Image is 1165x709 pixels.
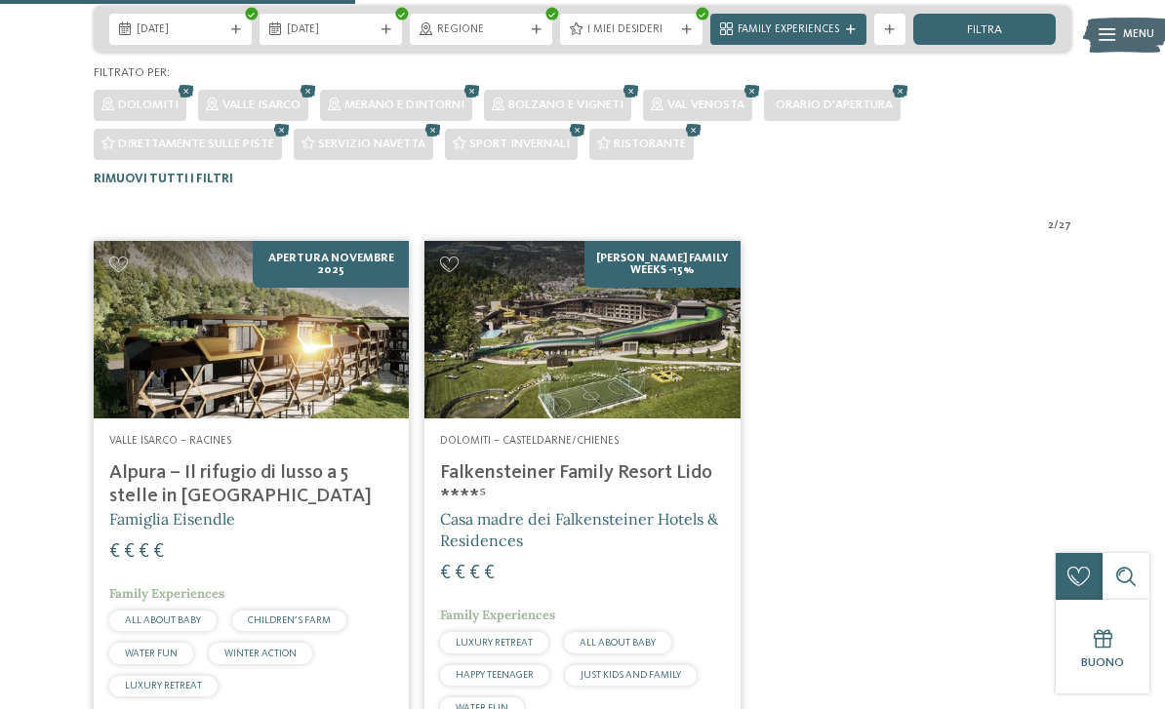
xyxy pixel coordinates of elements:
[287,22,375,38] span: [DATE]
[125,649,178,658] span: WATER FUN
[440,461,724,508] h4: Falkensteiner Family Resort Lido ****ˢ
[118,98,179,111] span: Dolomiti
[587,22,675,38] span: I miei desideri
[94,241,409,418] img: Cercate un hotel per famiglie? Qui troverete solo i migliori!
[967,24,1002,37] span: filtra
[508,98,623,111] span: Bolzano e vigneti
[580,638,656,648] span: ALL ABOUT BABY
[456,670,534,680] span: HAPPY TEENAGER
[344,98,464,111] span: Merano e dintorni
[109,585,224,602] span: Family Experiences
[1048,218,1054,234] span: 2
[318,138,425,150] span: Servizio navetta
[94,173,233,185] span: Rimuovi tutti i filtri
[440,509,718,550] span: Casa madre dei Falkensteiner Hotels & Residences
[455,564,465,583] span: €
[614,138,686,150] span: Ristorante
[469,564,480,583] span: €
[424,241,740,418] img: Cercate un hotel per famiglie? Qui troverete solo i migliori!
[667,98,744,111] span: Val Venosta
[456,638,533,648] span: LUXURY RETREAT
[738,22,839,38] span: Family Experiences
[1059,218,1071,234] span: 27
[1054,218,1059,234] span: /
[484,564,495,583] span: €
[437,22,525,38] span: Regione
[94,66,170,79] span: Filtrato per:
[153,542,164,562] span: €
[118,138,274,150] span: Direttamente sulle piste
[109,461,393,508] h4: Alpura – Il rifugio di lusso a 5 stelle in [GEOGRAPHIC_DATA]
[581,670,681,680] span: JUST KIDS AND FAMILY
[440,607,555,623] span: Family Experiences
[109,435,231,447] span: Valle Isarco – Racines
[139,542,149,562] span: €
[109,542,120,562] span: €
[440,564,451,583] span: €
[440,435,619,447] span: Dolomiti – Casteldarne/Chienes
[137,22,224,38] span: [DATE]
[125,681,202,690] span: LUXURY RETREAT
[248,615,331,625] span: CHILDREN’S FARM
[776,98,893,111] span: Orario d'apertura
[224,649,297,658] span: WINTER ACTION
[124,542,135,562] span: €
[222,98,301,111] span: Valle Isarco
[109,509,235,529] span: Famiglia Eisendle
[1056,600,1149,693] a: Buono
[125,615,201,625] span: ALL ABOUT BABY
[1081,656,1124,669] span: Buono
[469,138,570,150] span: Sport invernali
